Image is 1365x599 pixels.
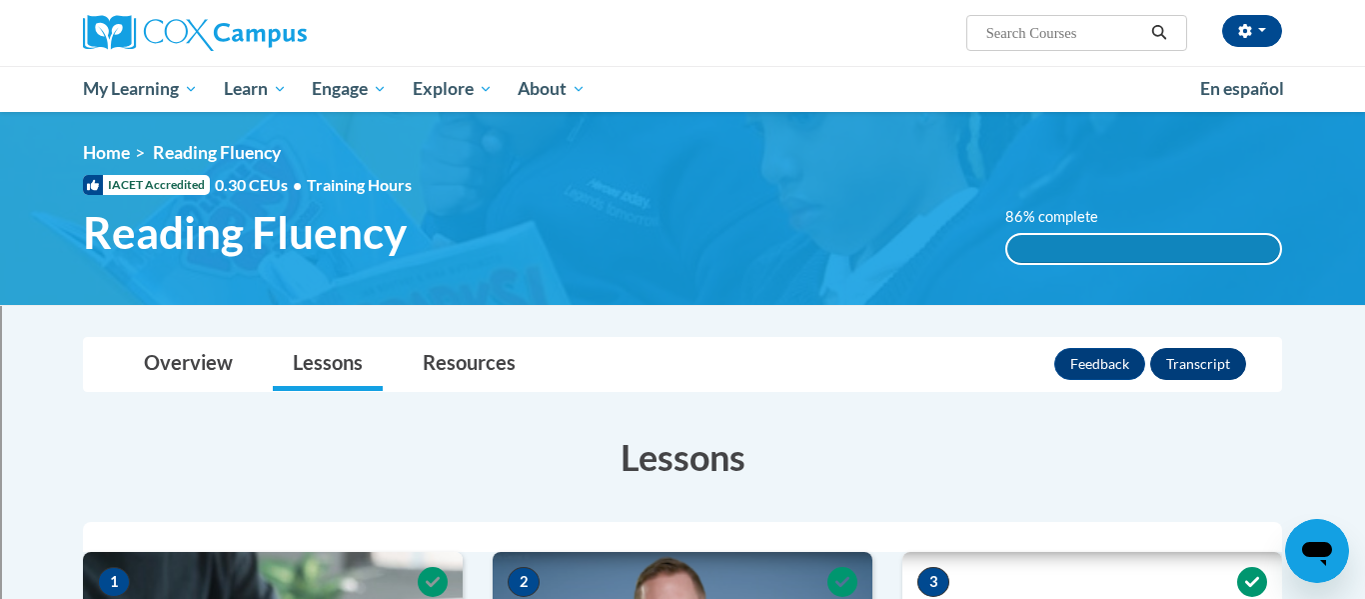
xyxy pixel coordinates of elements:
div: Magazine [8,317,1357,335]
div: Rename Outline [8,209,1357,227]
div: Sort A > Z [8,47,1357,65]
button: Search [1144,21,1174,45]
a: Cox Campus [83,15,463,51]
div: Move To ... [8,173,1357,191]
a: En español [1187,68,1297,110]
label: 86% complete [1005,206,1120,228]
span: Engage [312,77,387,101]
div: This outline has no content. Would you like to delete it? [8,464,1357,482]
span: About [518,77,586,101]
div: Search for Source [8,281,1357,299]
div: Move To ... [8,83,1357,101]
div: ??? [8,446,1357,464]
div: Home [8,536,1357,554]
span: Explore [413,77,493,101]
input: Search outlines [8,26,185,47]
div: Newspaper [8,335,1357,353]
div: CANCEL [8,428,1357,446]
div: TODO: put dlg title [8,389,1357,407]
div: Download [8,227,1357,245]
div: SAVE AND GO HOME [8,482,1357,500]
a: Engage [299,66,400,112]
button: Account Settings [1222,15,1282,47]
span: 0.30 CEUs [215,174,307,196]
div: Add Outline Template [8,263,1357,281]
a: Explore [400,66,506,112]
div: Sign out [8,137,1357,155]
span: IACET Accredited [83,175,210,195]
a: About [506,66,600,112]
div: Print [8,245,1357,263]
span: En español [1200,78,1284,99]
div: Delete [8,101,1357,119]
span: Training Hours [307,175,412,194]
div: Visual Art [8,371,1357,389]
iframe: Button to launch messaging window [1285,519,1349,583]
div: Rename [8,155,1357,173]
div: 100% [1007,235,1281,263]
a: Learn [211,66,300,112]
span: Reading Fluency [153,142,281,163]
div: Home [8,8,418,26]
div: Main menu [53,66,1312,112]
span: Learn [224,77,287,101]
input: Search Courses [984,21,1144,45]
div: CANCEL [8,554,1357,572]
span: • [293,175,302,194]
div: Delete [8,191,1357,209]
div: MOVE [8,572,1357,590]
a: Home [83,142,130,163]
div: Options [8,119,1357,137]
div: DELETE [8,500,1357,518]
div: Journal [8,299,1357,317]
div: Sort New > Old [8,65,1357,83]
div: Television/Radio [8,353,1357,371]
span: My Learning [83,77,198,101]
a: My Learning [70,66,211,112]
img: Cox Campus [83,15,307,51]
div: Move to ... [8,518,1357,536]
span: Reading Fluency [83,206,407,259]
